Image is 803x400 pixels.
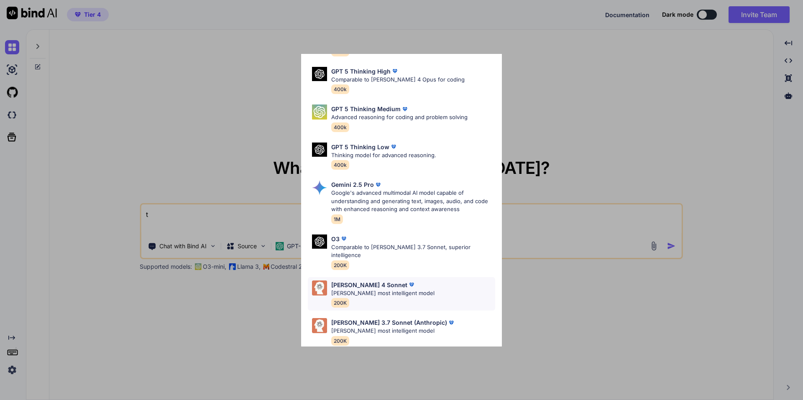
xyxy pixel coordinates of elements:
[447,318,455,327] img: premium
[407,280,416,289] img: premium
[331,336,349,346] span: 200K
[331,234,340,243] p: O3
[312,234,327,249] img: Pick Models
[331,289,435,298] p: [PERSON_NAME] most intelligent model
[312,104,327,120] img: Pick Models
[312,318,327,333] img: Pick Models
[391,67,399,75] img: premium
[401,105,409,113] img: premium
[331,189,495,214] p: Google's advanced multimodal AI model capable of understanding and generating text, images, audio...
[331,160,349,170] span: 400k
[331,214,343,224] span: 1M
[374,181,382,189] img: premium
[340,234,348,243] img: premium
[331,151,436,160] p: Thinking model for advanced reasoning.
[312,280,327,296] img: Pick Models
[331,113,468,122] p: Advanced reasoning for coding and problem solving
[312,180,327,195] img: Pick Models
[331,67,391,76] p: GPT 5 Thinking High
[331,280,407,289] p: [PERSON_NAME] 4 Sonnet
[331,260,349,270] span: 200K
[331,76,465,84] p: Comparable to [PERSON_NAME] 4 Opus for coding
[331,318,447,327] p: [PERSON_NAME] 3.7 Sonnet (Anthropic)
[331,122,349,132] span: 400k
[331,180,374,189] p: Gemini 2.5 Pro
[331,243,495,260] p: Comparable to [PERSON_NAME] 3.7 Sonnet, superior intelligence
[331,104,401,113] p: GPT 5 Thinking Medium
[331,298,349,308] span: 200K
[389,143,398,151] img: premium
[331,84,349,94] span: 400k
[312,67,327,82] img: Pick Models
[331,143,389,151] p: GPT 5 Thinking Low
[312,143,327,157] img: Pick Models
[331,327,455,335] p: [PERSON_NAME] most intelligent model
